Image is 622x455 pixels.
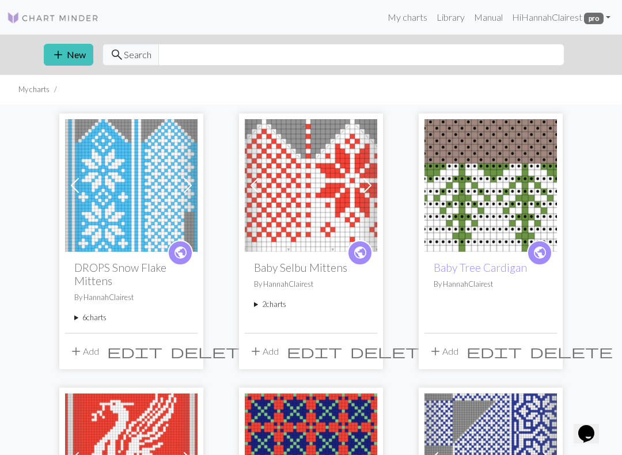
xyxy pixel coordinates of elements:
[424,340,462,362] button: Add
[173,241,188,264] i: public
[434,279,548,290] p: By HannahClairest
[249,343,263,359] span: add
[170,343,253,359] span: delete
[65,119,198,252] img: Adult Small: Left Hand
[533,244,547,261] span: public
[347,240,373,266] a: public
[287,343,342,359] span: edit
[69,343,83,359] span: add
[428,343,442,359] span: add
[7,11,99,25] img: Logo
[44,44,93,66] button: New
[469,6,507,29] a: Manual
[350,343,433,359] span: delete
[353,241,367,264] i: public
[245,340,283,362] button: Add
[51,47,65,63] span: add
[530,343,613,359] span: delete
[245,179,377,189] a: Baby Selbu Mittens
[424,179,557,189] a: Baby Tree Cardigan
[584,13,604,24] span: pro
[287,344,342,358] i: Edit
[168,240,193,266] a: public
[110,47,124,63] span: search
[74,312,188,323] summary: 6charts
[353,244,367,261] span: public
[245,119,377,252] img: Baby Selbu Mittens
[462,340,526,362] button: Edit
[424,119,557,252] img: Baby Tree Cardigan
[283,340,346,362] button: Edit
[74,292,188,303] p: By HannahClairest
[107,344,162,358] i: Edit
[466,343,522,359] span: edit
[432,6,469,29] a: Library
[466,344,522,358] i: Edit
[526,340,617,362] button: Delete
[65,340,103,362] button: Add
[434,261,527,274] a: Baby Tree Cardigan
[574,409,610,443] iframe: chat widget
[346,340,437,362] button: Delete
[166,340,257,362] button: Delete
[254,279,368,290] p: By HannahClairest
[124,48,151,62] span: Search
[103,340,166,362] button: Edit
[507,6,615,29] a: HiHannahClairest pro
[18,84,50,95] li: My charts
[383,6,432,29] a: My charts
[254,261,368,274] h2: Baby Selbu Mittens
[173,244,188,261] span: public
[65,179,198,189] a: Adult Small: Left Hand
[107,343,162,359] span: edit
[254,299,368,310] summary: 2charts
[533,241,547,264] i: public
[74,261,188,287] h2: DROPS Snow Flake Mittens
[527,240,552,266] a: public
